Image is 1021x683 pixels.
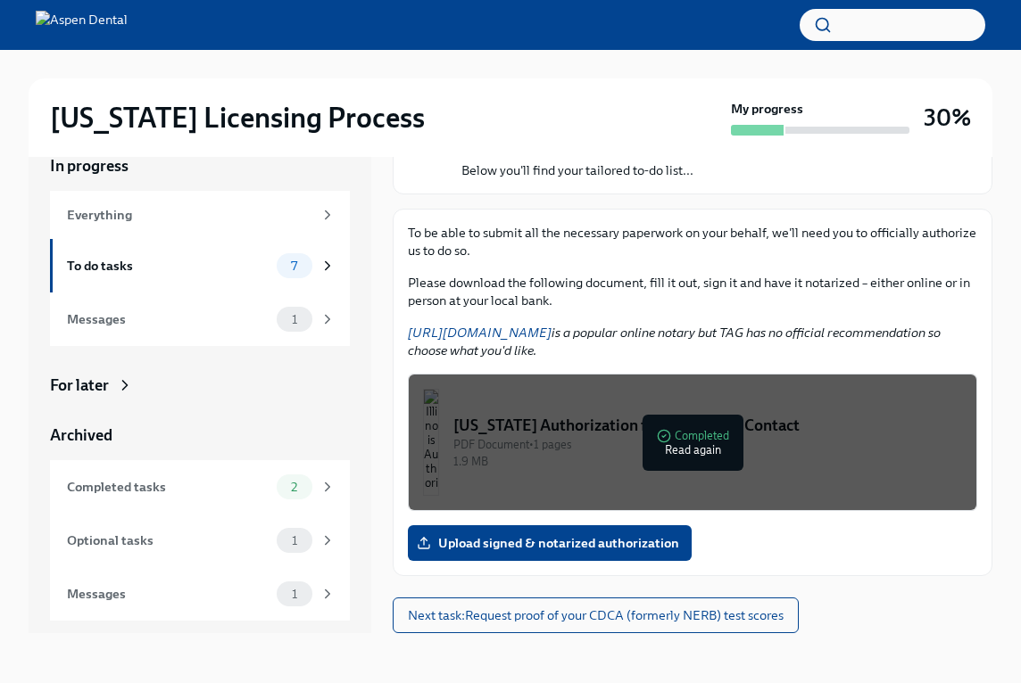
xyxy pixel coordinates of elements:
button: [US_STATE] Authorization for Third Party ContactPDF Document•1 pages1.9 MBCompletedRead again [408,374,977,511]
span: Next task : Request proof of your CDCA (formerly NERB) test scores [408,606,784,624]
a: [URL][DOMAIN_NAME] [408,325,552,341]
h3: 30% [924,102,971,134]
a: To do tasks7 [50,239,350,292]
span: 7 [280,259,308,273]
a: Everything [50,191,350,239]
span: 1 [281,588,308,601]
p: Please download the following document, fill it out, sign it and have it notarized – either onlin... [408,274,977,309]
a: Messages1 [50,292,350,346]
h2: [US_STATE] Licensing Process [50,100,425,136]
span: 2 [280,481,308,494]
em: is a popular online notary but TAG has no official recommendation so choose what you'd like. [408,325,941,358]
span: 1 [281,534,308,547]
strong: My progress [731,100,803,118]
button: Next task:Request proof of your CDCA (formerly NERB) test scores [393,597,799,633]
p: Below you'll find your tailored to-do list... [461,161,819,179]
div: [US_STATE] Authorization for Third Party Contact [453,415,962,436]
p: To be able to submit all the necessary paperwork on your behalf, we'll need you to officially aut... [408,224,977,259]
img: Aspen Dental [36,11,128,39]
span: 1 [281,313,308,326]
div: Optional tasks [67,531,270,550]
a: For later [50,374,350,396]
img: Illinois Authorization for Third Party Contact [423,389,439,496]
a: In progress [50,155,350,177]
div: Everything [67,205,312,225]
div: Completed tasks [67,477,270,497]
div: Messages [67,309,270,329]
div: 1.9 MB [453,453,962,470]
div: To do tasks [67,256,270,276]
div: Messages [67,584,270,604]
a: Messages1 [50,567,350,621]
a: Optional tasks1 [50,514,350,567]
div: For later [50,374,109,396]
a: Archived [50,424,350,446]
div: PDF Document • 1 pages [453,436,962,453]
span: Upload signed & notarized authorization [420,534,679,552]
a: Completed tasks2 [50,460,350,514]
label: Upload signed & notarized authorization [408,525,692,561]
